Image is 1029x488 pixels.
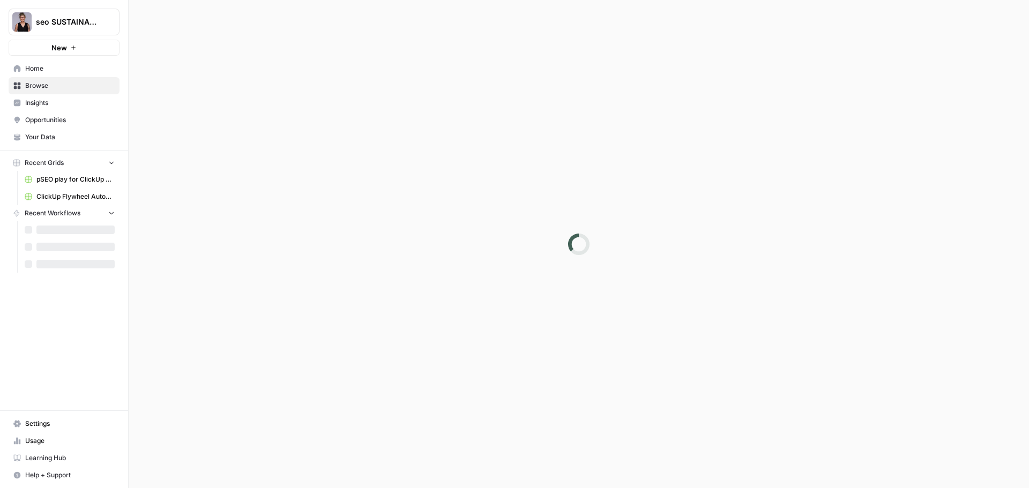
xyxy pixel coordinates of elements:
button: Recent Grids [9,155,120,171]
span: New [51,42,67,53]
button: Workspace: seo SUSTAINABLE [9,9,120,35]
span: ClickUp Flywheel Automation Grid for Reddit [36,192,115,201]
button: Recent Workflows [9,205,120,221]
span: seo SUSTAINABLE [36,17,101,27]
a: ClickUp Flywheel Automation Grid for Reddit [20,188,120,205]
a: Settings [9,415,120,432]
img: seo SUSTAINABLE Logo [12,12,32,32]
span: Usage [25,436,115,446]
span: Your Data [25,132,115,142]
a: Browse [9,77,120,94]
a: Home [9,60,120,77]
a: pSEO play for ClickUp Grid [20,171,120,188]
a: Learning Hub [9,449,120,467]
span: Recent Grids [25,158,64,168]
a: Your Data [9,129,120,146]
span: Opportunities [25,115,115,125]
button: New [9,40,120,56]
a: Usage [9,432,120,449]
span: Home [25,64,115,73]
button: Help + Support [9,467,120,484]
span: pSEO play for ClickUp Grid [36,175,115,184]
span: Recent Workflows [25,208,80,218]
span: Insights [25,98,115,108]
a: Opportunities [9,111,120,129]
span: Browse [25,81,115,91]
span: Settings [25,419,115,429]
span: Help + Support [25,470,115,480]
a: Insights [9,94,120,111]
span: Learning Hub [25,453,115,463]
